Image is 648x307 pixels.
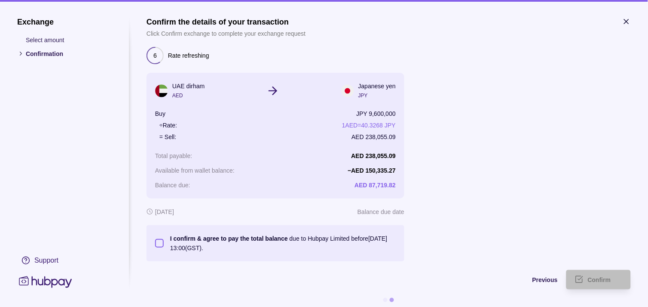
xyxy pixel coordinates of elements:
a: Support [17,251,112,270]
p: Japanese yen [358,81,396,91]
p: [DATE] [155,207,174,217]
button: Confirm [566,270,631,289]
div: Support [34,256,58,265]
h1: Exchange [17,17,112,27]
p: Buy [155,109,165,118]
p: AED 238,055.09 [351,152,396,159]
p: I confirm & agree to pay the total balance [170,235,288,242]
p: Balance due date [358,207,404,217]
p: Select amount [26,35,112,45]
button: Previous [147,270,558,289]
span: Previous [532,277,558,284]
p: AED 238,055.09 [352,132,396,142]
span: Confirm [588,277,611,284]
h1: Confirm the details of your transaction [147,17,306,27]
img: jp [341,84,354,97]
p: JPY [358,91,396,100]
p: UAE dirham [172,81,205,91]
p: AED [172,91,205,100]
p: due to Hubpay Limited before [DATE] 13:00 (GST). [170,234,396,253]
p: Rate refreshing [168,51,209,60]
p: Confirmation [26,49,112,59]
p: 1 AED = 40.3268 JPY [342,121,396,130]
p: = Sell: [159,132,176,142]
p: ÷ Rate: [159,121,177,130]
img: ae [155,84,168,97]
p: AED 87,719.82 [355,182,396,189]
p: 6 [153,51,157,60]
p: − AED 150,335.27 [348,167,396,174]
p: Total payable : [155,152,192,159]
p: Click Confirm exchange to complete your exchange request [147,29,306,38]
p: Balance due : [155,182,190,189]
p: Available from wallet balance : [155,167,235,174]
p: JPY 9,600,000 [356,109,396,118]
